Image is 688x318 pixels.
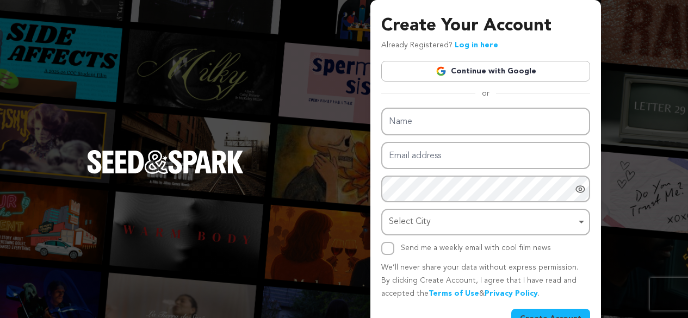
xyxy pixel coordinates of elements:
a: Privacy Policy [485,290,538,297]
img: Google logo [436,66,447,77]
h3: Create Your Account [381,13,590,39]
a: Log in here [455,41,498,49]
input: Email address [381,142,590,170]
label: Send me a weekly email with cool film news [401,244,551,252]
p: Already Registered? [381,39,498,52]
div: Select City [389,214,576,230]
img: Seed&Spark Logo [87,150,244,174]
a: Terms of Use [429,290,479,297]
a: Continue with Google [381,61,590,82]
input: Name [381,108,590,135]
a: Seed&Spark Homepage [87,150,244,196]
p: We’ll never share your data without express permission. By clicking Create Account, I agree that ... [381,261,590,300]
a: Show password as plain text. Warning: this will display your password on the screen. [575,184,586,195]
span: or [475,88,496,99]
